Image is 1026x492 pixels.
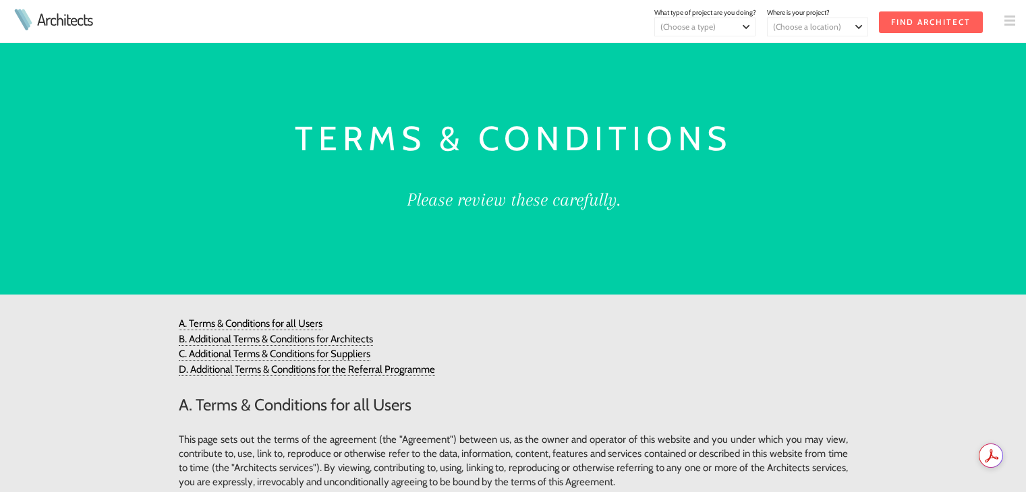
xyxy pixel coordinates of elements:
[179,433,848,489] p: This page sets out the terms of the agreement (the "Agreement") between us, as the owner and oper...
[11,9,35,30] img: Architects
[179,348,370,361] a: C. Additional Terms & Conditions for Suppliers
[179,113,848,164] h1: Terms & Conditions
[341,185,686,214] h3: Please review these carefully.
[179,393,848,417] h2: A. Terms & Conditions for all Users
[37,11,92,28] a: Architects
[179,363,435,376] a: D. Additional Terms & Conditions for the Referral Programme
[654,8,756,17] span: What type of project are you doing?
[179,333,373,346] a: B. Additional Terms & Conditions for Architects
[179,317,322,330] a: A. Terms & Conditions for all Users
[767,8,830,17] span: Where is your project?
[879,11,983,33] input: Find Architect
